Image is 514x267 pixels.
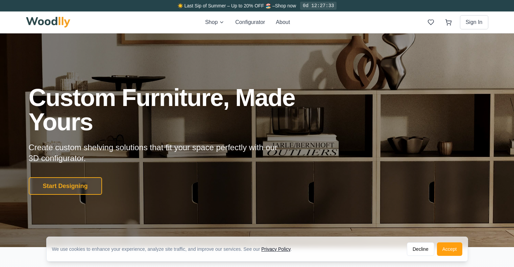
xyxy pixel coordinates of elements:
button: Start Designing [29,177,102,195]
button: Configurator [235,18,265,26]
img: Woodlly [26,17,71,28]
a: Shop now [275,3,296,8]
button: Decline [407,242,434,256]
button: About [276,18,290,26]
button: Accept [437,242,462,256]
div: 0d 12:27:33 [300,2,337,10]
a: Privacy Policy [261,246,290,252]
h1: Custom Furniture, Made Yours [29,85,332,134]
button: Sign In [460,15,488,29]
button: Shop [205,18,224,26]
p: Create custom shelving solutions that fit your space perfectly with our 3D configurator. [29,142,288,164]
div: We use cookies to enhance your experience, analyze site traffic, and improve our services. See our . [52,246,297,252]
span: ☀️ Last Sip of Summer – Up to 20% OFF 🏖️ – [177,3,275,8]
